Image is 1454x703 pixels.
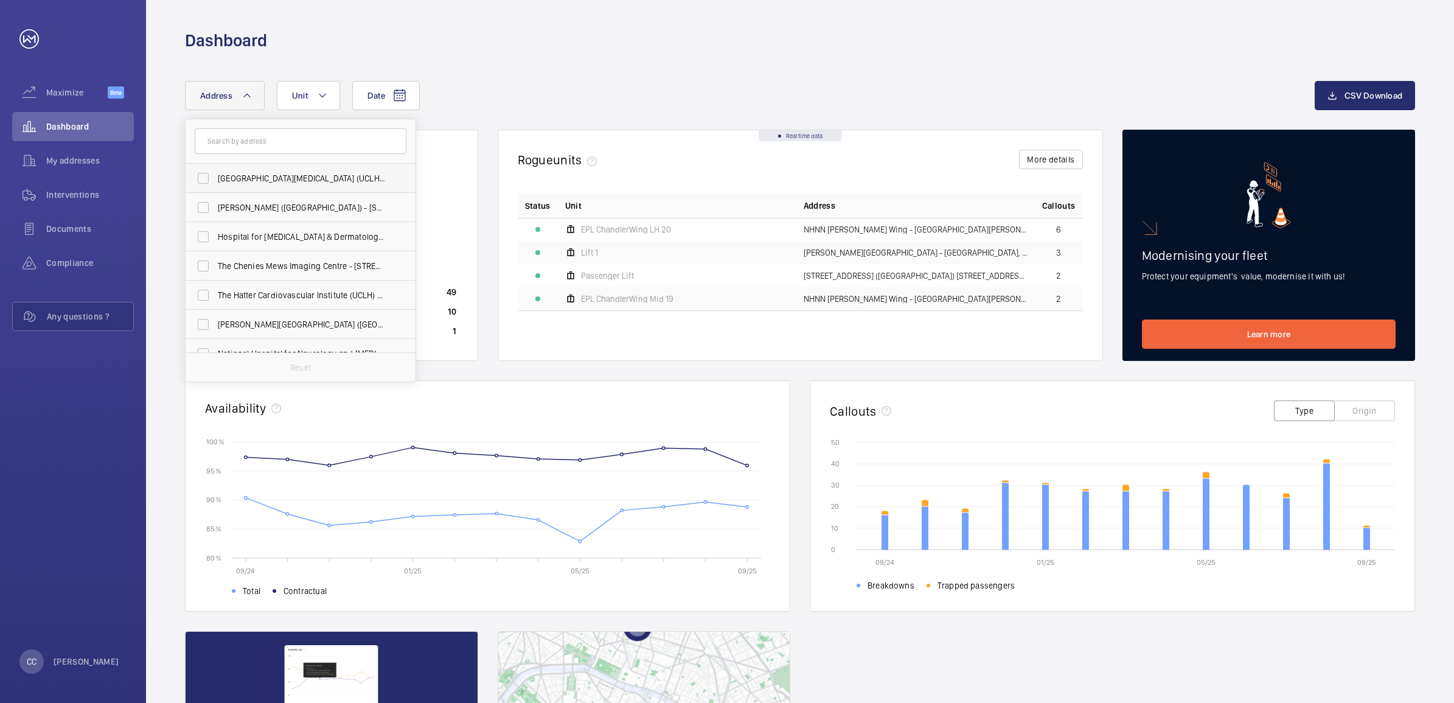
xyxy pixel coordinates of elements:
[1315,81,1415,110] button: CSV Download
[206,437,224,446] text: 100 %
[1056,248,1061,257] span: 3
[804,295,1028,303] span: NHNN [PERSON_NAME] Wing - [GEOGRAPHIC_DATA][PERSON_NAME], [STREET_ADDRESS],
[831,481,840,489] text: 30
[1274,400,1335,421] button: Type
[46,86,108,99] span: Maximize
[27,656,37,668] p: CC
[875,558,894,567] text: 09/24
[759,130,842,141] div: Real time data
[868,579,914,592] span: Breakdowns
[1247,162,1291,228] img: marketing-card.svg
[1037,558,1054,567] text: 01/25
[218,260,385,272] span: The Chenies Mews Imaging Centre - [STREET_ADDRESS]
[206,466,221,475] text: 95 %
[47,310,133,323] span: Any questions ?
[565,200,582,212] span: Unit
[218,172,385,184] span: [GEOGRAPHIC_DATA][MEDICAL_DATA] (UCLH) - [PERSON_NAME][GEOGRAPHIC_DATA]
[292,91,308,100] span: Unit
[831,460,840,468] text: 40
[1056,225,1061,234] span: 6
[937,579,1015,592] span: Trapped passengers
[46,155,134,167] span: My addresses
[46,223,134,235] span: Documents
[448,306,457,318] p: 10
[553,152,602,167] span: units
[218,289,385,301] span: The Hatter Cardiovascular Institute (UCLH) - [STREET_ADDRESS]
[518,152,602,167] h2: Rogue
[830,404,877,419] h2: Callouts
[1056,271,1061,280] span: 2
[581,248,598,257] span: Lift 1
[1142,270,1396,282] p: Protect your equipment's value, modernise it with us!
[185,81,265,110] button: Address
[525,200,551,212] p: Status
[804,248,1028,257] span: [PERSON_NAME][GEOGRAPHIC_DATA] - [GEOGRAPHIC_DATA], [STREET_ADDRESS][PERSON_NAME],
[581,225,671,234] span: EPL ChandlerWing LH 20
[1334,400,1395,421] button: Origin
[283,585,327,597] span: Contractual
[290,362,311,374] p: Reset
[206,525,221,533] text: 85 %
[1142,248,1396,263] h2: Modernising your fleet
[218,318,385,331] span: [PERSON_NAME][GEOGRAPHIC_DATA] ([GEOGRAPHIC_DATA]) - [STREET_ADDRESS][PERSON_NAME]
[1344,91,1402,100] span: CSV Download
[1056,295,1061,303] span: 2
[738,567,757,575] text: 09/25
[581,295,673,303] span: EPL ChandlerWing Mid 19
[831,438,840,447] text: 50
[206,495,221,504] text: 90 %
[277,81,340,110] button: Unit
[1019,150,1082,169] button: More details
[447,286,457,298] p: 49
[831,524,838,533] text: 10
[218,348,385,360] span: National Hospital for Neurology and [MEDICAL_DATA] - [STREET_ADDRESS]
[46,121,134,133] span: Dashboard
[831,502,839,511] text: 20
[1197,558,1216,567] text: 05/25
[1042,200,1076,212] span: Callouts
[1357,558,1376,567] text: 09/25
[54,656,119,668] p: [PERSON_NAME]
[195,128,406,154] input: Search by address
[581,271,634,280] span: Passenger Lift
[804,200,835,212] span: Address
[200,91,232,100] span: Address
[1142,320,1396,349] a: Learn more
[46,257,134,269] span: Compliance
[804,271,1028,280] span: [STREET_ADDRESS] ([GEOGRAPHIC_DATA]) [STREET_ADDRESS],
[404,567,422,575] text: 01/25
[831,545,835,554] text: 0
[218,201,385,214] span: [PERSON_NAME] ([GEOGRAPHIC_DATA]) - [STREET_ADDRESS]
[453,325,456,337] p: 1
[46,189,134,201] span: Interventions
[206,553,221,562] text: 80 %
[243,585,260,597] span: Total
[236,567,255,575] text: 09/24
[571,567,590,575] text: 05/25
[367,91,385,100] span: Date
[804,225,1028,234] span: NHNN [PERSON_NAME] Wing - [GEOGRAPHIC_DATA][PERSON_NAME], [STREET_ADDRESS],
[108,86,124,99] span: Beta
[218,231,385,243] span: Hospital for [MEDICAL_DATA] & Dermatology (UCLH) - [GEOGRAPHIC_DATA], [GEOGRAPHIC_DATA]
[352,81,420,110] button: Date
[205,400,266,416] h2: Availability
[185,29,267,52] h1: Dashboard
